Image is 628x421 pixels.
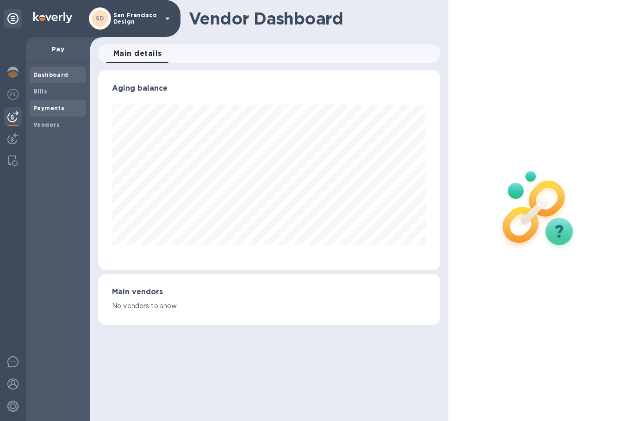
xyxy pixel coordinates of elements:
h1: Vendor Dashboard [189,9,434,28]
h3: Aging balance [112,84,426,93]
p: Pay [33,44,82,54]
b: Payments [33,105,64,111]
h3: Main vendors [112,288,426,297]
b: Dashboard [33,71,68,78]
b: SD [96,15,104,22]
b: Vendors [33,121,60,128]
p: No vendors to show [112,301,426,311]
div: Unpin categories [4,9,22,28]
p: San Francisco Design [113,12,160,25]
span: Main details [113,47,162,60]
img: Logo [33,12,72,23]
img: Foreign exchange [7,89,19,100]
b: Bills [33,88,47,95]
